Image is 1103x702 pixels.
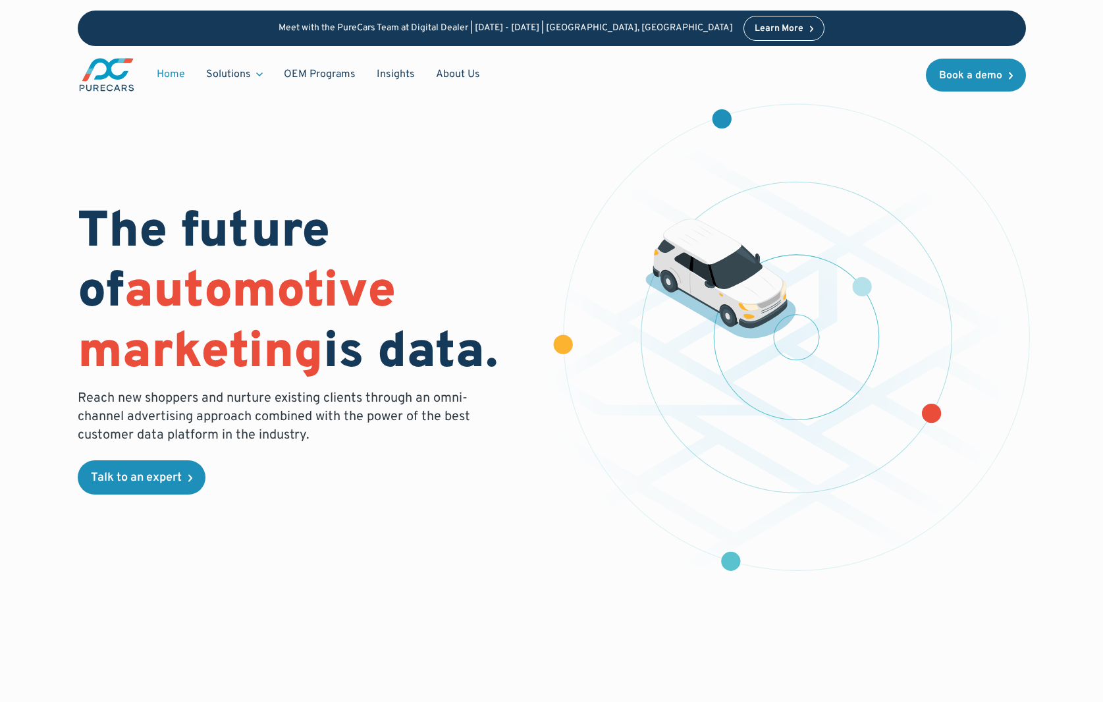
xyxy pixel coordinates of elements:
[206,67,251,82] div: Solutions
[743,16,825,41] a: Learn More
[78,57,136,93] img: purecars logo
[645,219,797,338] img: illustration of a vehicle
[91,472,182,484] div: Talk to an expert
[279,23,733,34] p: Meet with the PureCars Team at Digital Dealer | [DATE] - [DATE] | [GEOGRAPHIC_DATA], [GEOGRAPHIC_...
[78,389,478,445] p: Reach new shoppers and nurture existing clients through an omni-channel advertising approach comb...
[196,62,273,87] div: Solutions
[273,62,366,87] a: OEM Programs
[926,59,1026,92] a: Book a demo
[366,62,425,87] a: Insights
[78,261,396,385] span: automotive marketing
[755,24,803,34] div: Learn More
[939,70,1002,81] div: Book a demo
[78,460,205,495] a: Talk to an expert
[425,62,491,87] a: About Us
[78,203,536,384] h1: The future of is data.
[146,62,196,87] a: Home
[78,57,136,93] a: main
